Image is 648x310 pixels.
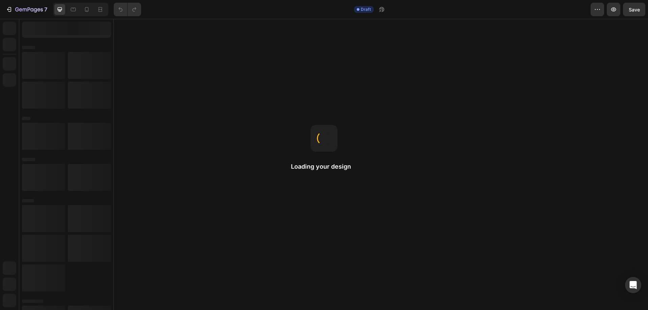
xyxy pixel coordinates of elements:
[623,3,645,16] button: Save
[361,6,371,12] span: Draft
[3,3,50,16] button: 7
[291,163,357,171] h2: Loading your design
[629,7,640,12] span: Save
[44,5,47,13] p: 7
[114,3,141,16] div: Undo/Redo
[625,277,641,293] div: Open Intercom Messenger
